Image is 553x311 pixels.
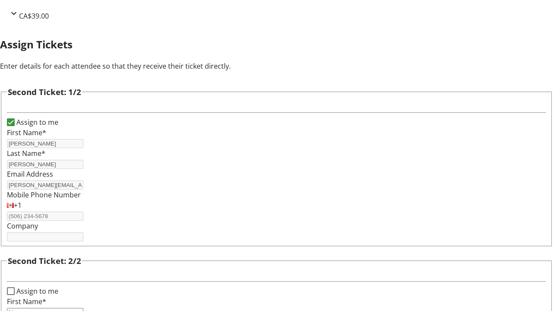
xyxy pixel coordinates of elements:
[8,86,81,98] h3: Second Ticket: 1/2
[15,286,58,296] label: Assign to me
[8,255,81,267] h3: Second Ticket: 2/2
[19,11,49,21] span: CA$39.00
[7,169,53,179] label: Email Address
[7,190,81,200] label: Mobile Phone Number
[7,212,83,221] input: (506) 234-5678
[7,297,46,306] label: First Name*
[7,221,38,231] label: Company
[7,149,45,158] label: Last Name*
[15,117,58,127] label: Assign to me
[7,128,46,137] label: First Name*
